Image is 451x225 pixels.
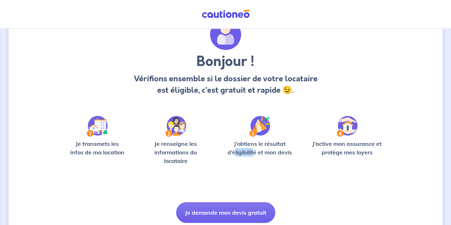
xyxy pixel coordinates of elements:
h3: Bonjour ! [132,53,319,70]
img: /static/c0a346edaed446bb123850d2d04ad552/Step-2.svg [165,116,186,137]
img: archivate [210,19,241,50]
img: /static/f3e743aab9439237c3e2196e4328bba9/Step-3.svg [249,116,270,137]
img: /static/90a569abe86eec82015bcaae536bd8e6/Step-1.svg [87,116,108,137]
p: J’active mon assurance et protège mes loyers [308,139,385,157]
img: Cautioneo [199,10,252,19]
p: Vérifions ensemble si le dossier de votre locataire est éligible, c’est gratuit et rapide 😉. [132,73,319,96]
p: Je transmets les infos de ma location [66,139,129,157]
p: Je renseigne les informations du locataire [140,139,211,165]
button: Je demande mon devis gratuit [176,202,275,223]
img: /static/bfff1cf634d835d9112899e6a3df1a5d/Step-4.svg [337,116,358,137]
p: J’obtiens le résultat d’éligibilité et mon devis [222,139,297,157]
